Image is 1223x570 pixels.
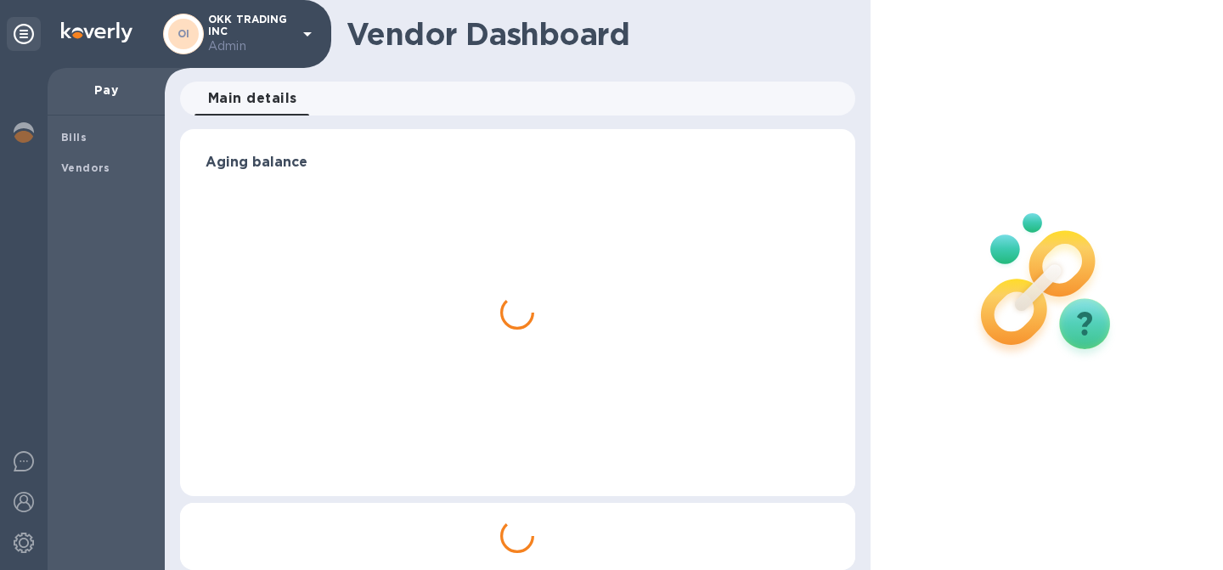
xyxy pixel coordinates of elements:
div: Unpin categories [7,17,41,51]
b: Bills [61,131,87,144]
p: Admin [208,37,293,55]
p: Pay [61,82,151,99]
p: OKK TRADING INC [208,14,293,55]
b: OI [178,27,190,40]
img: Logo [61,22,132,42]
span: Main details [208,87,297,110]
h3: Aging balance [206,155,830,171]
b: Vendors [61,161,110,174]
h1: Vendor Dashboard [347,16,843,52]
